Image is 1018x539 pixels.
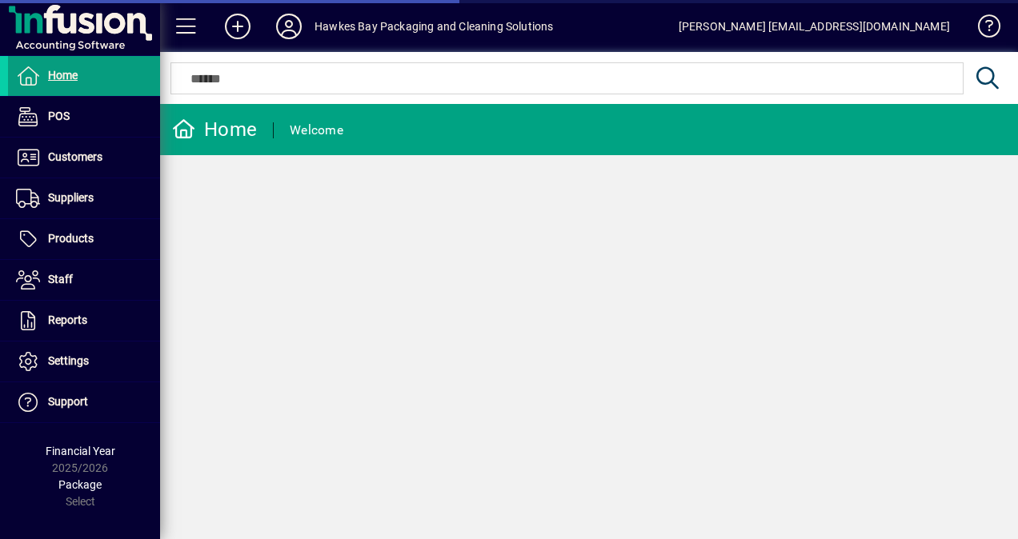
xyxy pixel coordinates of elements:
[48,191,94,204] span: Suppliers
[8,97,160,137] a: POS
[8,219,160,259] a: Products
[48,313,87,326] span: Reports
[48,354,89,367] span: Settings
[8,260,160,300] a: Staff
[290,118,343,143] div: Welcome
[48,395,88,408] span: Support
[8,138,160,178] a: Customers
[8,301,160,341] a: Reports
[315,14,554,39] div: Hawkes Bay Packaging and Cleaning Solutions
[8,341,160,381] a: Settings
[46,445,115,457] span: Financial Year
[679,14,950,39] div: [PERSON_NAME] [EMAIL_ADDRESS][DOMAIN_NAME]
[8,382,160,422] a: Support
[172,117,257,142] div: Home
[212,12,263,41] button: Add
[48,232,94,245] span: Products
[48,110,70,122] span: POS
[8,178,160,218] a: Suppliers
[263,12,315,41] button: Profile
[966,3,998,55] a: Knowledge Base
[48,69,78,82] span: Home
[58,478,102,491] span: Package
[48,150,102,163] span: Customers
[48,273,73,285] span: Staff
